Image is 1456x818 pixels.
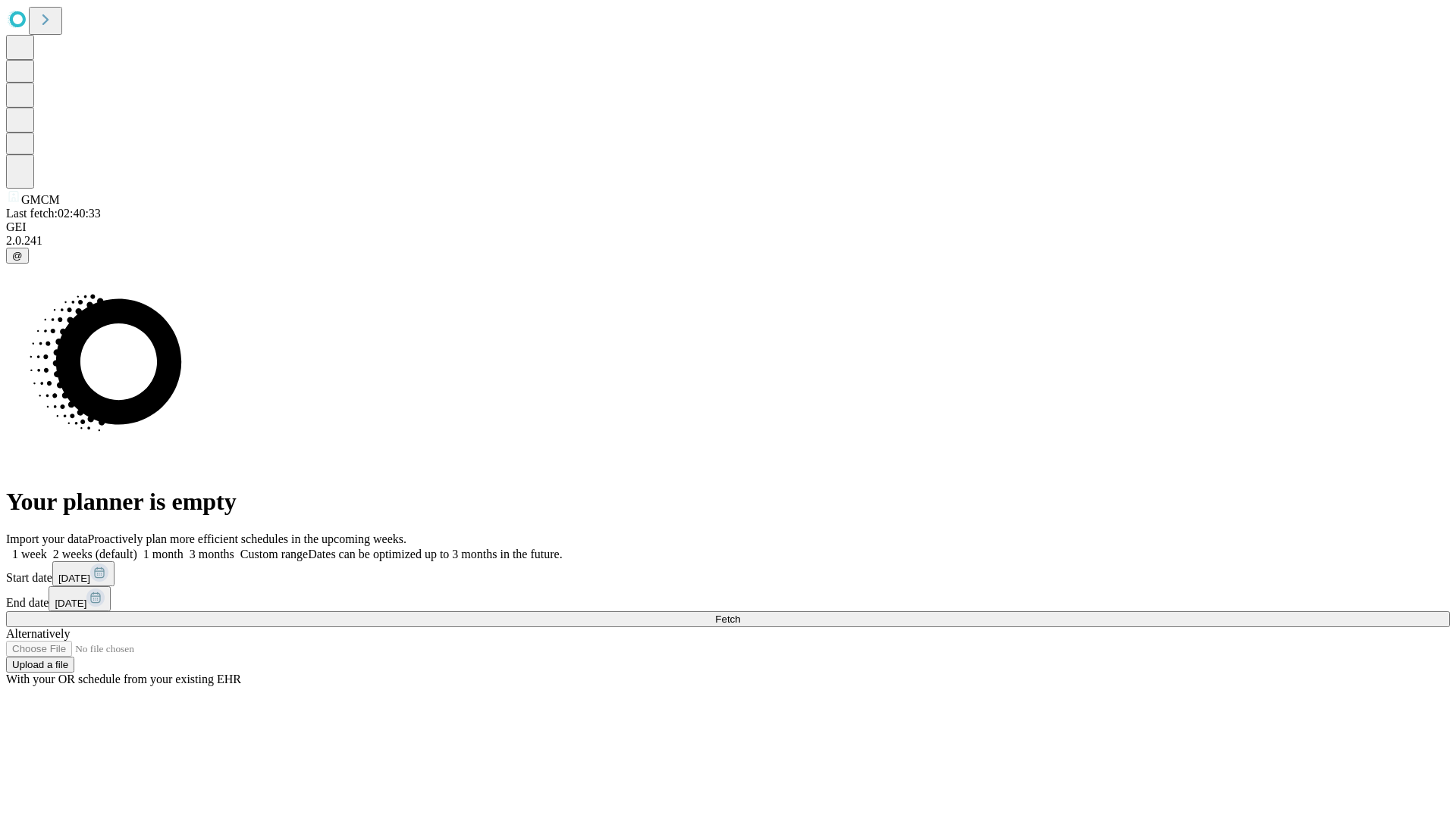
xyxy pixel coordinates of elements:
[240,548,308,560] span: Custom range
[12,548,47,560] span: 1 week
[6,627,70,640] span: Alternatively
[6,234,1450,248] div: 2.0.241
[6,532,88,545] span: Import your data
[49,586,111,611] button: [DATE]
[12,250,23,261] span: @
[6,248,29,264] button: @
[190,548,234,560] span: 3 months
[6,657,74,673] button: Upload a file
[6,488,1450,516] h1: Your planner is empty
[715,613,740,625] span: Fetch
[21,193,60,206] span: GMCM
[6,586,1450,611] div: End date
[143,548,184,560] span: 1 month
[55,598,86,609] span: [DATE]
[6,611,1450,627] button: Fetch
[6,220,1450,234] div: GEI
[6,561,1450,586] div: Start date
[88,532,406,545] span: Proactively plan more efficient schedules in the upcoming weeks.
[58,573,90,584] span: [DATE]
[308,548,562,560] span: Dates can be optimized up to 3 months in the future.
[6,673,241,685] span: With your OR schedule from your existing EHR
[52,561,115,586] button: [DATE]
[6,207,101,220] span: Last fetch: 02:40:33
[53,548,137,560] span: 2 weeks (default)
